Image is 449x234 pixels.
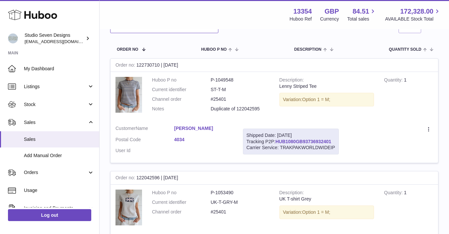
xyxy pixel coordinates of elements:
span: Listings [24,84,87,90]
a: [PERSON_NAME] [174,125,233,132]
dt: Postal Code [115,137,174,145]
strong: GBP [325,7,339,16]
strong: Quantity [384,77,404,84]
dt: Name [115,125,174,133]
strong: Order no [115,62,136,69]
strong: Quantity [384,190,404,197]
span: Sales [24,136,94,143]
dt: Notes [152,106,211,112]
span: Quantity Sold [389,47,421,52]
span: Description [294,47,321,52]
dd: ST-T-M [211,87,269,93]
span: [EMAIL_ADDRESS][DOMAIN_NAME] [25,39,98,44]
p: Duplicate of 122042595 [211,106,269,112]
span: Customer [115,126,136,131]
span: 84.51 [352,7,369,16]
div: 122730710 | [DATE] [111,59,438,72]
span: Order No [117,47,138,52]
dd: UK-T-GRY-M [211,199,269,205]
dt: User Id [115,147,174,154]
strong: Description [279,77,304,84]
a: 172,328.00 AVAILABLE Stock Total [385,7,441,22]
span: 172,328.00 [400,7,433,16]
dt: Channel order [152,96,211,102]
div: Tracking P2P: [243,129,339,155]
a: HUB1080GB93736932401 [275,139,331,144]
dt: Current identifier [152,87,211,93]
div: UK T-shirt Grey [279,196,374,202]
dd: #25401 [211,209,269,215]
span: Usage [24,187,94,194]
span: Invoicing and Payments [24,205,87,211]
strong: Order no [115,175,136,182]
span: Huboo P no [201,47,227,52]
td: 1 [379,185,438,232]
dt: Huboo P no [152,190,211,196]
span: Option 1 = M; [302,209,330,215]
span: Total sales [347,16,377,22]
span: Add Manual Order [24,152,94,159]
td: 1 [379,72,438,120]
div: Variation: [279,205,374,219]
div: Shipped Date: [DATE] [247,132,335,139]
img: contact.studiosevendesigns@gmail.com [8,33,18,43]
div: Currency [320,16,339,22]
strong: Description [279,190,304,197]
dt: Current identifier [152,199,211,205]
div: Carrier Service: TRAKPAKWORLDWIDEIP [247,145,335,151]
a: 4034 [174,137,233,143]
a: 84.51 Total sales [347,7,377,22]
div: 122042596 | [DATE] [111,171,438,185]
div: Huboo Ref [290,16,312,22]
dt: Huboo P no [152,77,211,83]
div: Studio Seven Designs [25,32,84,45]
dt: Channel order [152,209,211,215]
span: Orders [24,169,87,176]
div: Lenny Striped Tee [279,83,374,89]
span: Sales [24,119,87,126]
strong: 13354 [293,7,312,16]
img: 8_2438637c-efa3-497d-912a-6a4f4dc90368.png [115,77,142,112]
span: Option 1 = M; [302,97,330,102]
span: My Dashboard [24,66,94,72]
a: Log out [8,209,91,221]
dd: P-1049548 [211,77,269,83]
span: Stock [24,101,87,108]
dd: #25401 [211,96,269,102]
div: Variation: [279,93,374,106]
span: AVAILABLE Stock Total [385,16,441,22]
dd: P-1053490 [211,190,269,196]
img: 73.png [115,190,142,225]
